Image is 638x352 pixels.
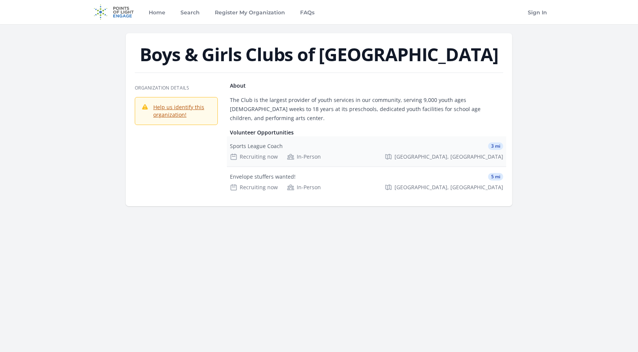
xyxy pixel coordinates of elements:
[230,173,296,181] div: Envelope stuffers wanted!
[395,184,503,191] span: [GEOGRAPHIC_DATA], [GEOGRAPHIC_DATA]
[488,142,503,150] span: 3 mi
[230,153,278,161] div: Recruiting now
[230,142,283,150] div: Sports League Coach
[135,85,218,91] h3: Organization Details
[227,167,506,197] a: Envelope stuffers wanted! 5 mi Recruiting now In-Person [GEOGRAPHIC_DATA], [GEOGRAPHIC_DATA]
[230,129,503,136] h4: Volunteer Opportunities
[230,96,503,123] p: The Club is the largest provider of youth services in our community, serving 9,000 youth ages [DE...
[227,136,506,167] a: Sports League Coach 3 mi Recruiting now In-Person [GEOGRAPHIC_DATA], [GEOGRAPHIC_DATA]
[135,45,503,63] h1: Boys & Girls Clubs of [GEOGRAPHIC_DATA]
[230,82,503,90] h4: About
[230,184,278,191] div: Recruiting now
[395,153,503,161] span: [GEOGRAPHIC_DATA], [GEOGRAPHIC_DATA]
[153,103,204,118] a: Help us identify this organization!
[287,184,321,191] div: In-Person
[488,173,503,181] span: 5 mi
[287,153,321,161] div: In-Person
